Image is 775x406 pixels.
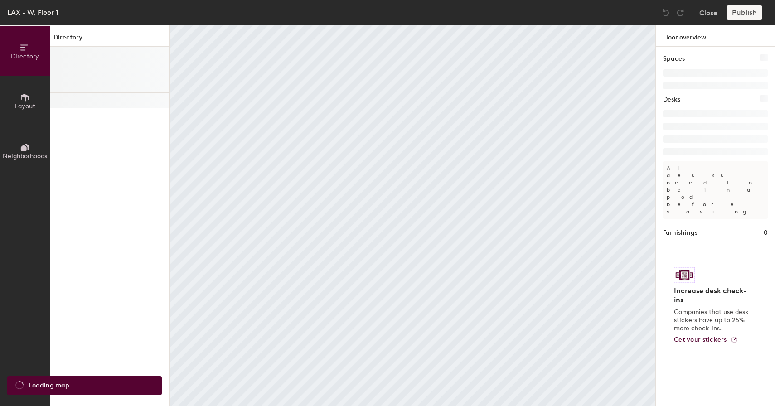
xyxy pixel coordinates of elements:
span: Directory [11,53,39,60]
span: Get your stickers [674,336,727,343]
div: LAX - W, Floor 1 [7,7,58,18]
h1: Spaces [663,54,685,64]
h1: Furnishings [663,228,697,238]
span: Layout [15,102,35,110]
h4: Increase desk check-ins [674,286,751,304]
button: Close [699,5,717,20]
canvas: Map [170,25,655,406]
h1: 0 [764,228,768,238]
p: All desks need to be in a pod before saving [663,161,768,219]
h1: Floor overview [656,25,775,47]
h1: Desks [663,95,680,105]
h1: Directory [50,33,169,47]
span: Loading map ... [29,381,76,391]
img: Redo [676,8,685,17]
img: Sticker logo [674,267,695,283]
p: Companies that use desk stickers have up to 25% more check-ins. [674,308,751,333]
img: Undo [661,8,670,17]
a: Get your stickers [674,336,738,344]
span: Neighborhoods [3,152,47,160]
